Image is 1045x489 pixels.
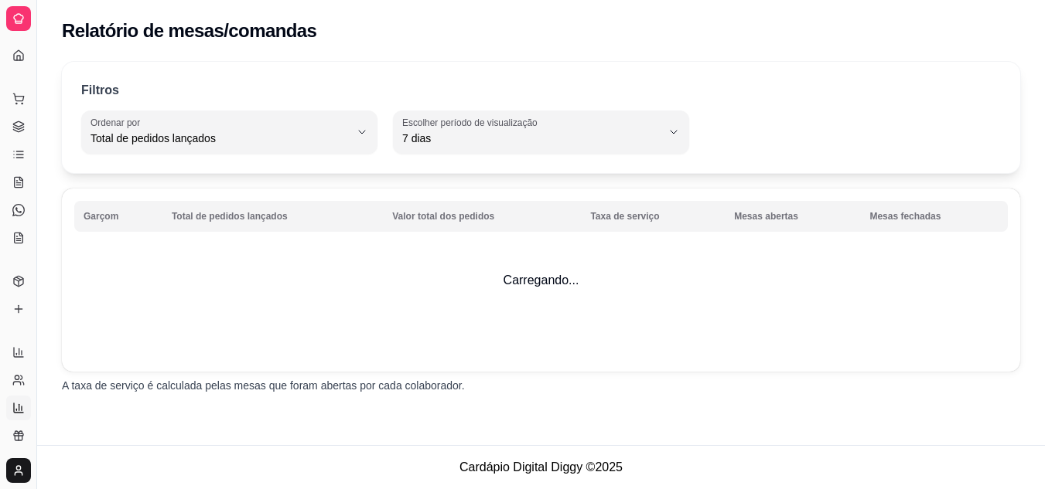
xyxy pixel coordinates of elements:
span: 7 dias [402,131,661,146]
label: Ordenar por [90,116,145,129]
td: Carregando... [62,188,1020,372]
p: A taxa de serviço é calculada pelas mesas que foram abertas por cada colaborador. [62,378,1020,393]
span: Total de pedidos lançados [90,131,350,146]
button: Escolher período de visualização7 dias [393,110,689,154]
footer: Cardápio Digital Diggy © 2025 [37,445,1045,489]
label: Escolher período de visualização [402,116,542,129]
h2: Relatório de mesas/comandas [62,19,316,43]
button: Ordenar porTotal de pedidos lançados [81,110,377,154]
p: Filtros [81,81,119,100]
